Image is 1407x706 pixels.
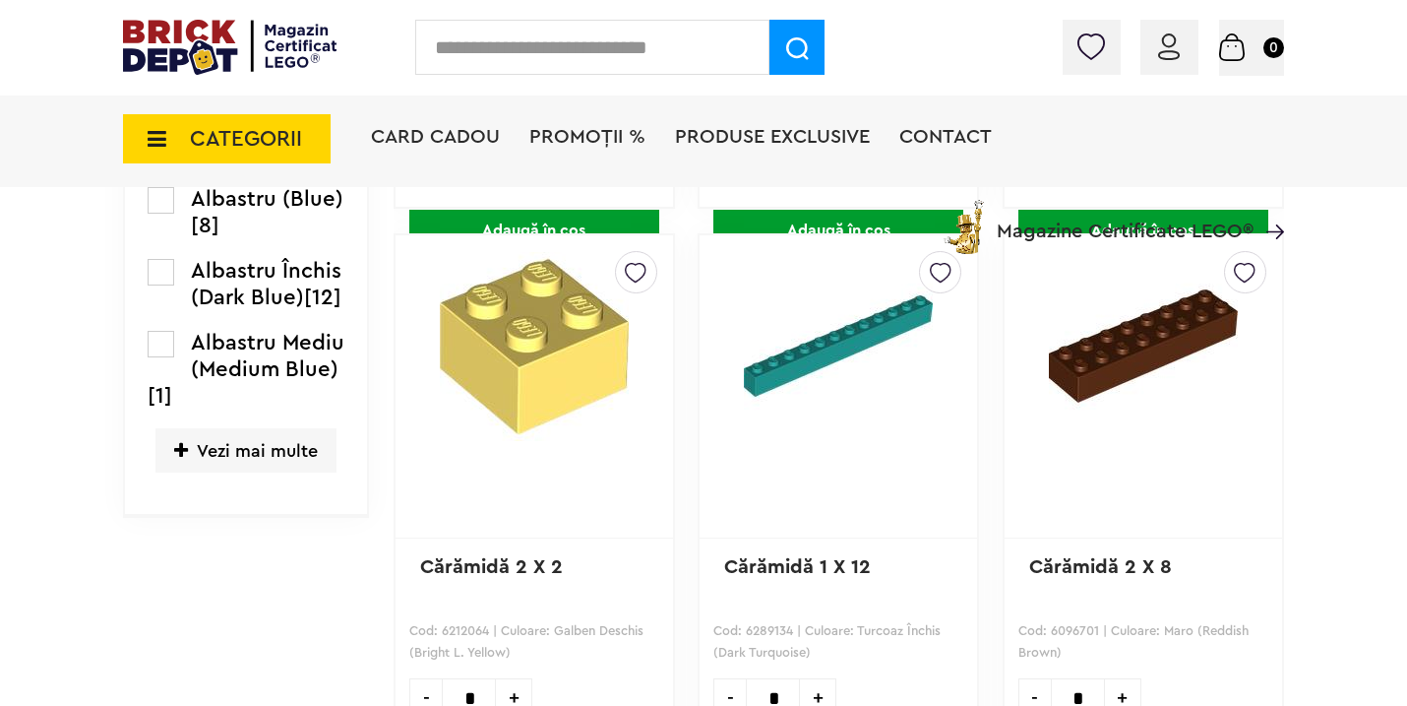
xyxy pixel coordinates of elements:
span: Vezi mai multe [155,428,336,473]
img: Cărămidă 2 X 2 [420,252,648,441]
a: Magazine Certificate LEGO® [1254,196,1284,216]
span: Albastru Mediu (Medium Blue) [191,332,344,380]
small: 0 [1263,37,1284,58]
p: Cod: 6289134 | Culoare: Turcoaz Închis (Dark Turquoise) [713,620,963,665]
img: Cărămidă 2 X 8 [1029,252,1257,441]
a: Produse exclusive [675,127,870,147]
p: Cod: 6096701 | Culoare: Maro (Reddish Brown) [1018,620,1268,665]
span: Albastru Închis (Dark Blue) [191,260,341,308]
span: Magazine Certificate LEGO® [997,196,1254,241]
img: Cărămidă 1 X 12 [724,252,952,441]
a: Contact [899,127,992,147]
a: Cărămidă 2 X 2 [420,557,563,577]
a: PROMOȚII % [529,127,645,147]
p: Cod: 6212064 | Culoare: Galben Deschis (Bright L. Yellow) [409,620,659,665]
a: Cărămidă 1 X 12 [724,557,871,577]
a: Cărămidă 2 X 8 [1029,557,1172,577]
span: [1] [148,385,172,407]
a: Card Cadou [371,127,500,147]
span: [12] [304,287,341,308]
span: CATEGORII [190,128,302,150]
